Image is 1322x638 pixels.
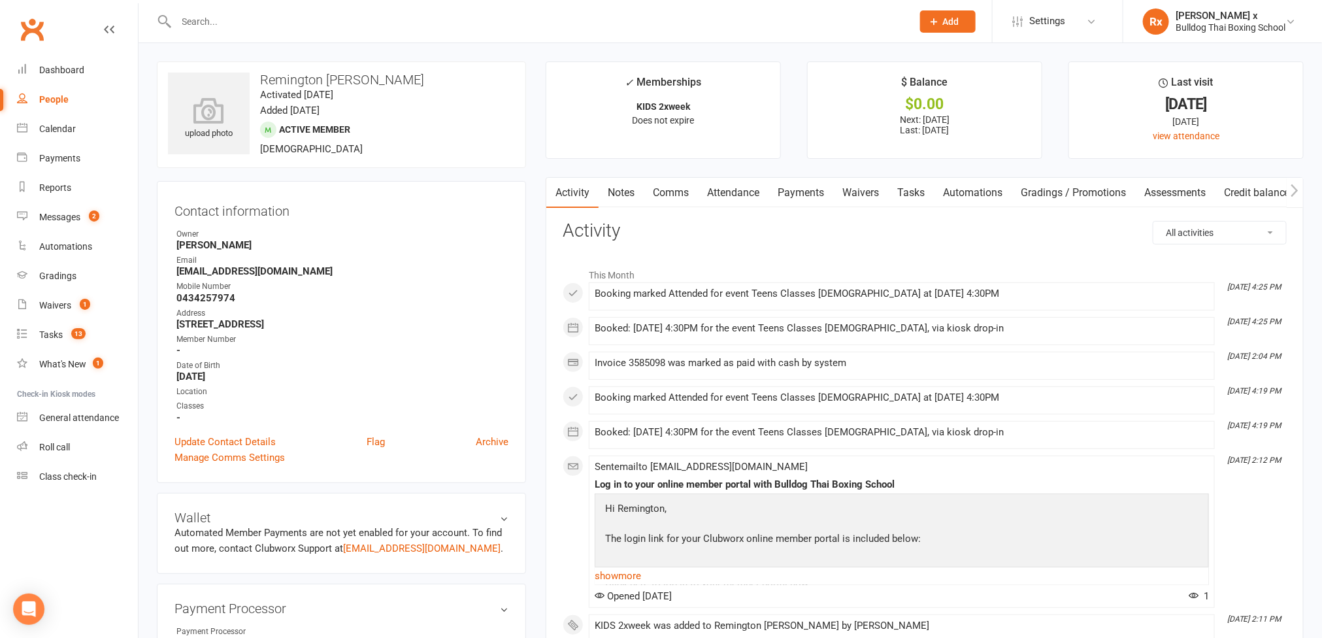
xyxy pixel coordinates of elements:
[17,56,138,85] a: Dashboard
[17,350,138,379] a: What's New1
[174,601,508,616] h3: Payment Processor
[80,299,90,310] span: 1
[595,567,1209,585] a: show more
[17,144,138,173] a: Payments
[174,450,285,465] a: Manage Comms Settings
[176,333,508,346] div: Member Number
[39,300,71,311] div: Waivers
[595,479,1209,490] div: Log in to your online member portal with Bulldog Thai Boxing School
[176,360,508,372] div: Date of Birth
[602,531,1202,550] p: The login link for your Clubworx online member portal is included below:
[595,427,1209,438] div: Booked: [DATE] 4:30PM for the event Teens Classes [DEMOGRAPHIC_DATA], via kiosk drop-in
[17,232,138,261] a: Automations
[168,73,515,87] h3: Remington [PERSON_NAME]
[595,358,1209,369] div: Invoice 3585098 was marked as paid with cash by system
[595,323,1209,334] div: Booked: [DATE] 4:30PM for the event Teens Classes [DEMOGRAPHIC_DATA], via kiosk drop-in
[1081,114,1291,129] div: [DATE]
[934,178,1012,208] a: Automations
[17,85,138,114] a: People
[39,65,84,75] div: Dashboard
[176,265,508,277] strong: [EMAIL_ADDRESS][DOMAIN_NAME]
[260,105,320,116] time: Added [DATE]
[1189,590,1209,602] span: 1
[176,318,508,330] strong: [STREET_ADDRESS]
[1227,456,1281,465] i: [DATE] 2:12 PM
[168,97,250,141] div: upload photo
[39,241,92,252] div: Automations
[563,261,1287,282] li: This Month
[595,288,1209,299] div: Booking marked Attended for event Teens Classes [DEMOGRAPHIC_DATA] at [DATE] 4:30PM
[595,392,1209,403] div: Booking marked Attended for event Teens Classes [DEMOGRAPHIC_DATA] at [DATE] 4:30PM
[17,433,138,462] a: Roll call
[17,261,138,291] a: Gradings
[176,228,508,241] div: Owner
[39,212,80,222] div: Messages
[17,291,138,320] a: Waivers 1
[176,280,508,293] div: Mobile Number
[1143,8,1169,35] div: Rx
[1081,97,1291,111] div: [DATE]
[343,543,501,554] a: [EMAIL_ADDRESS][DOMAIN_NAME]
[599,178,644,208] a: Notes
[698,178,768,208] a: Attendance
[176,400,508,412] div: Classes
[93,358,103,369] span: 1
[16,13,48,46] a: Clubworx
[17,203,138,232] a: Messages 2
[17,173,138,203] a: Reports
[260,143,363,155] span: [DEMOGRAPHIC_DATA]
[632,115,694,126] span: Does not expire
[1012,178,1135,208] a: Gradings / Promotions
[476,434,508,450] a: Archive
[174,511,508,525] h3: Wallet
[602,501,1202,520] p: Hi Remington,
[819,114,1030,135] p: Next: [DATE] Last: [DATE]
[173,12,904,31] input: Search...
[39,329,63,340] div: Tasks
[833,178,888,208] a: Waivers
[1227,614,1281,624] i: [DATE] 2:11 PM
[176,254,508,267] div: Email
[176,344,508,356] strong: -
[1153,131,1219,141] a: view attendance
[625,74,701,98] div: Memberships
[1215,178,1299,208] a: Credit balance
[1227,317,1281,326] i: [DATE] 4:25 PM
[176,626,284,638] div: Payment Processor
[1029,7,1065,36] span: Settings
[176,412,508,424] strong: -
[563,221,1287,241] h3: Activity
[625,76,633,89] i: ✓
[1227,386,1281,395] i: [DATE] 4:19 PM
[17,114,138,144] a: Calendar
[176,371,508,382] strong: [DATE]
[174,527,503,554] no-payment-system: Automated Member Payments are not yet enabled for your account. To find out more, contact Clubwor...
[943,16,959,27] span: Add
[367,434,385,450] a: Flag
[595,590,672,602] span: Opened [DATE]
[1135,178,1215,208] a: Assessments
[176,292,508,304] strong: 0434257974
[901,74,948,97] div: $ Balance
[39,124,76,134] div: Calendar
[89,210,99,222] span: 2
[13,594,44,625] div: Open Intercom Messenger
[768,178,833,208] a: Payments
[39,412,119,423] div: General attendance
[644,178,698,208] a: Comms
[636,101,690,112] strong: KIDS 2xweek
[1176,22,1285,33] div: Bulldog Thai Boxing School
[39,153,80,163] div: Payments
[1176,10,1285,22] div: [PERSON_NAME] x
[595,461,808,473] span: Sent email to [EMAIL_ADDRESS][DOMAIN_NAME]
[174,434,276,450] a: Update Contact Details
[1227,421,1281,430] i: [DATE] 4:19 PM
[17,320,138,350] a: Tasks 13
[260,89,333,101] time: Activated [DATE]
[888,178,934,208] a: Tasks
[1227,282,1281,292] i: [DATE] 4:25 PM
[546,178,599,208] a: Activity
[71,328,86,339] span: 13
[176,386,508,398] div: Location
[920,10,976,33] button: Add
